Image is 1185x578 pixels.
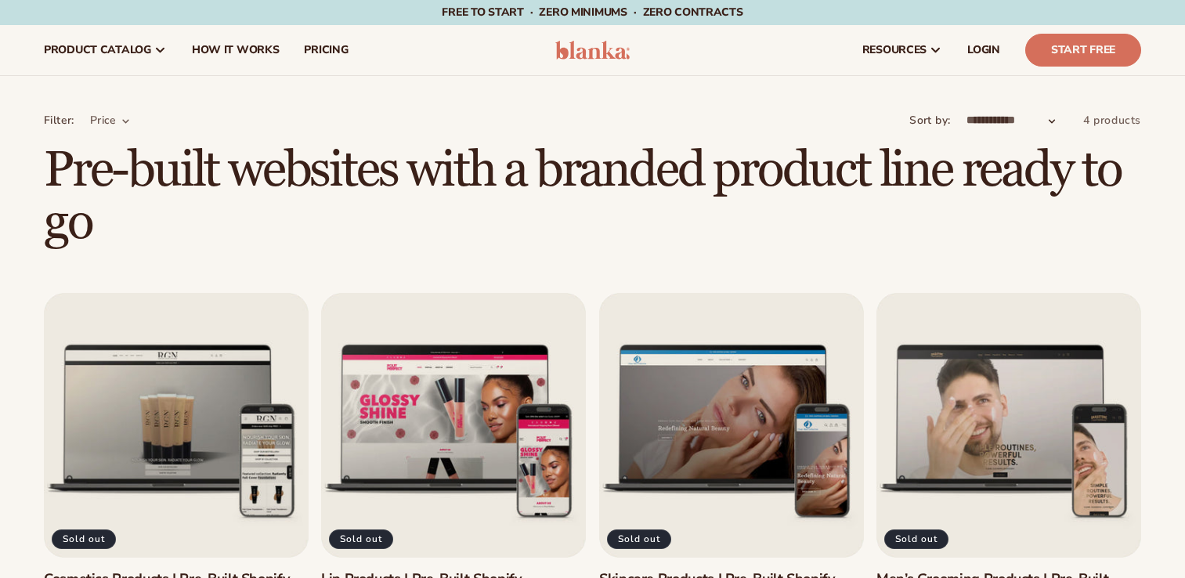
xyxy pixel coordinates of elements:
a: resources [850,25,955,75]
a: How It Works [179,25,292,75]
span: Free to start · ZERO minimums · ZERO contracts [442,5,742,20]
span: 4 products [1083,113,1141,128]
p: Filter: [44,112,74,128]
summary: Price [90,112,131,128]
a: product catalog [31,25,179,75]
a: Start Free [1025,34,1141,67]
span: product catalog [44,44,151,56]
span: pricing [304,44,348,56]
span: LOGIN [967,44,1000,56]
a: LOGIN [955,25,1013,75]
a: pricing [291,25,360,75]
img: logo [555,41,630,60]
span: Price [90,113,117,128]
span: resources [862,44,927,56]
label: Sort by: [909,113,950,128]
span: How It Works [192,44,280,56]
